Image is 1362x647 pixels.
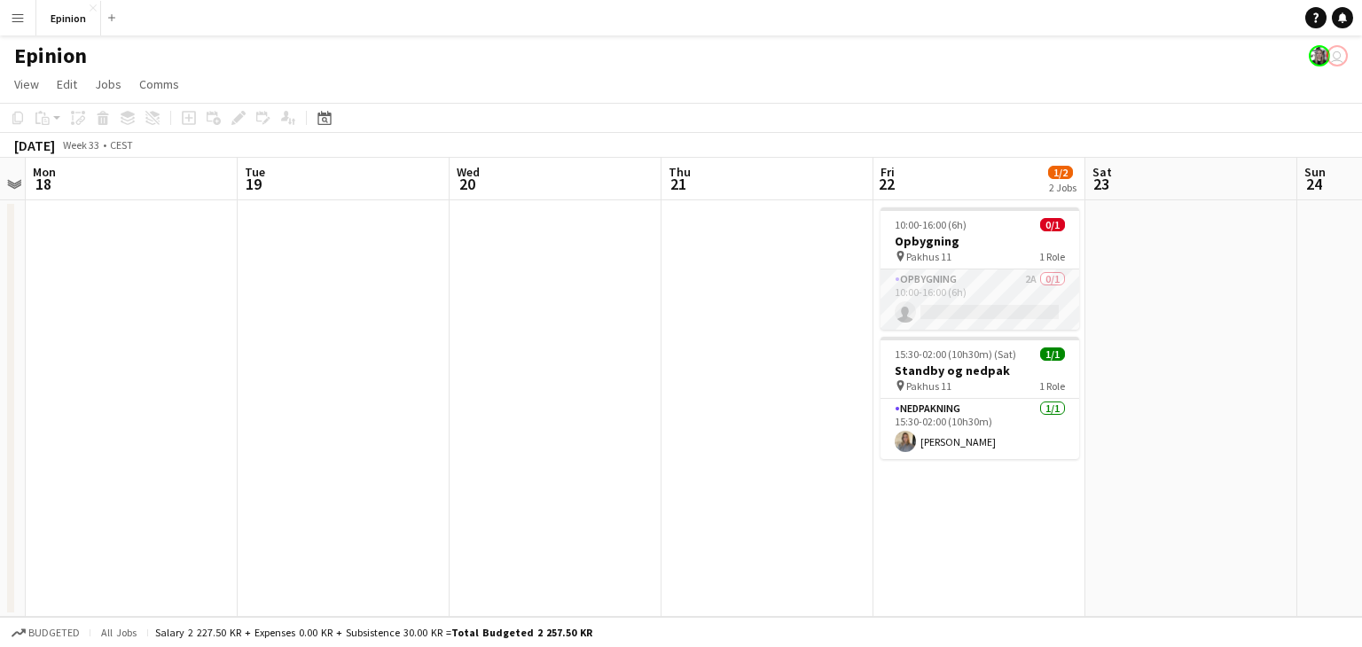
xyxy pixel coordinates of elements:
span: 1 Role [1039,250,1065,263]
span: Wed [457,164,480,180]
div: 2 Jobs [1049,181,1076,194]
span: 0/1 [1040,218,1065,231]
app-card-role: Opbygning2A0/110:00-16:00 (6h) [881,269,1079,330]
button: Budgeted [9,623,82,643]
span: Thu [669,164,691,180]
h3: Standby og nedpak [881,362,1079,378]
a: Comms [132,73,186,96]
span: 10:00-16:00 (6h) [895,218,967,231]
span: 19 [242,174,265,194]
span: 22 [878,174,895,194]
span: Edit [57,76,77,92]
span: 24 [1302,174,1326,194]
span: Fri [881,164,895,180]
span: View [14,76,39,92]
span: Week 33 [59,138,103,152]
span: Pakhus 11 [906,250,951,263]
a: Jobs [88,73,129,96]
span: All jobs [98,626,140,639]
span: 18 [30,174,56,194]
span: 1/2 [1048,166,1073,179]
span: 1 Role [1039,379,1065,393]
span: Jobs [95,76,121,92]
span: 15:30-02:00 (10h30m) (Sat) [895,347,1016,361]
h3: Opbygning [881,233,1079,249]
div: [DATE] [14,136,55,154]
div: CEST [110,138,133,152]
app-user-avatar: Marina Jensen [1309,45,1330,66]
a: Edit [50,73,84,96]
span: Total Budgeted 2 257.50 KR [451,626,592,639]
span: Comms [139,76,179,92]
span: Sun [1304,164,1326,180]
span: 1/1 [1040,347,1065,361]
span: 23 [1090,174,1112,194]
span: Pakhus 11 [906,379,951,393]
span: Budgeted [28,627,80,639]
span: Mon [33,164,56,180]
span: 20 [454,174,480,194]
button: Epinion [36,1,101,35]
div: Salary 2 227.50 KR + Expenses 0.00 KR + Subsistence 30.00 KR = [155,626,592,639]
a: View [7,73,46,96]
app-job-card: 10:00-16:00 (6h)0/1Opbygning Pakhus 111 RoleOpbygning2A0/110:00-16:00 (6h) [881,207,1079,330]
span: Sat [1092,164,1112,180]
h1: Epinion [14,43,87,69]
app-card-role: Nedpakning1/115:30-02:00 (10h30m)[PERSON_NAME] [881,399,1079,459]
app-user-avatar: Luna Amalie Sander [1327,45,1348,66]
span: 21 [666,174,691,194]
span: Tue [245,164,265,180]
app-job-card: 15:30-02:00 (10h30m) (Sat)1/1Standby og nedpak Pakhus 111 RoleNedpakning1/115:30-02:00 (10h30m)[P... [881,337,1079,459]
